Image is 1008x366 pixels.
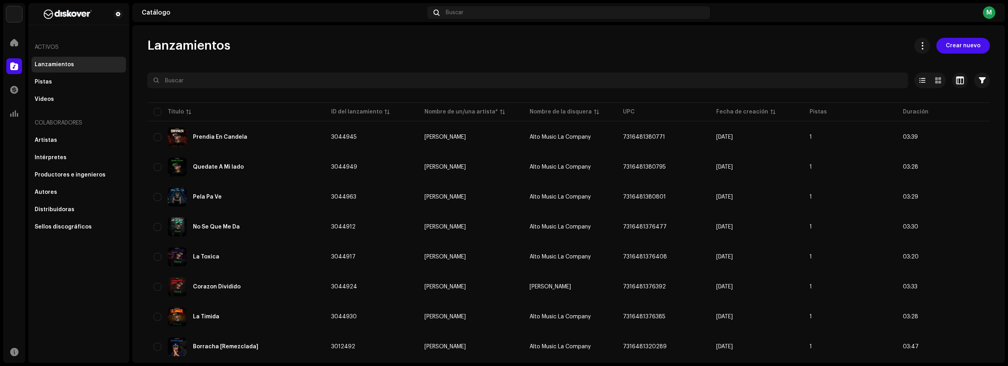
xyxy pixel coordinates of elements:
span: 1 [810,284,812,290]
div: La Toxica [193,254,219,260]
span: Alto Music La Company [530,224,591,230]
span: Mickey Iriarte [424,254,517,260]
span: Alto Music La Company [530,254,591,260]
div: [PERSON_NAME] [424,224,466,230]
span: 7316481380795 [623,164,666,170]
re-m-nav-item: Sellos discográficos [31,219,126,235]
span: 03:33 [903,284,917,290]
span: 1 [810,224,812,230]
span: 5 oct 2025 [716,254,733,260]
div: Lanzamientos [35,61,74,68]
span: 03:29 [903,194,918,200]
div: Sellos discográficos [35,224,92,230]
span: 03:28 [903,314,918,320]
span: Mickey Iriarte [424,314,517,320]
span: Mickey Iriarte [424,134,517,140]
span: 03:39 [903,134,918,140]
re-m-nav-item: Artistas [31,132,126,148]
re-a-nav-header: Activos [31,38,126,57]
div: Videos [35,96,54,102]
div: Fecha de creación [716,108,768,116]
re-m-nav-item: Autores [31,184,126,200]
span: Mickey Iriarte [424,164,517,170]
re-a-nav-header: Colaboradores [31,113,126,132]
div: Nombre de la disquera [530,108,592,116]
span: Mickey Iriarte [530,284,571,290]
span: Mickey Iriarte [424,344,517,349]
re-m-nav-item: Lanzamientos [31,57,126,72]
span: 1 [810,194,812,200]
div: Distribuidoras [35,206,74,213]
div: Artistas [35,137,57,143]
span: 6 oct 2025 [716,164,733,170]
re-m-nav-item: Intérpretes [31,150,126,165]
span: 7316481376477 [623,224,667,230]
span: Crear nuevo [946,38,980,54]
span: Mickey Iriarte [424,224,517,230]
img: 297a105e-aa6c-4183-9ff4-27133c00f2e2 [6,6,22,22]
div: La Timida [193,314,219,320]
div: Pistas [35,79,52,85]
span: 5 oct 2025 [716,284,733,290]
div: Corazon Dividido [193,284,241,290]
img: 50058048-14ba-4559-b506-ec0102d3fc72 [168,217,187,236]
span: 03:28 [903,164,918,170]
div: ID del lanzamiento [331,108,382,116]
span: 7316481320289 [623,344,667,349]
div: [PERSON_NAME] [424,314,466,320]
img: 3411f428-ee52-427f-97c2-c73a76fe9527 [168,337,187,356]
div: M [983,6,995,19]
div: Catálogo [142,9,424,16]
div: [PERSON_NAME] [424,344,466,349]
span: 1 [810,344,812,349]
span: Alto Music La Company [530,164,591,170]
div: [PERSON_NAME] [424,134,466,140]
div: Prendia En Candela [193,134,247,140]
span: 03:30 [903,224,918,230]
div: Título [168,108,184,116]
div: Borracha [Remezclada] [193,344,258,349]
span: 1 [810,164,812,170]
span: 3044930 [331,314,357,320]
re-m-nav-item: Pistas [31,74,126,90]
button: Crear nuevo [936,38,990,54]
div: No Se Que Me Da [193,224,240,230]
img: 152dff01-c75d-4c3e-9bd0-9ab66a80638f [168,128,187,147]
span: 21 sept 2025 [716,344,733,349]
span: 3044924 [331,284,357,290]
re-m-nav-item: Productores e ingenieros [31,167,126,183]
img: e7fa1780-7760-4230-83f0-67eeb00ba1d0 [168,188,187,206]
div: Pela Pa Ve [193,194,222,200]
span: 3044912 [331,224,356,230]
span: 5 oct 2025 [716,314,733,320]
span: Alto Music La Company [530,194,591,200]
div: Productores e ingenieros [35,172,106,178]
span: 1 [810,254,812,260]
div: Autores [35,189,57,195]
span: 7316481376392 [623,284,666,290]
span: Mickey Iriarte [424,284,517,290]
div: Intérpretes [35,154,67,161]
input: Buscar [147,72,908,88]
span: Mickey Iriarte [424,194,517,200]
span: 1 [810,314,812,320]
span: Buscar [446,9,463,16]
span: 6 oct 2025 [716,194,733,200]
div: [PERSON_NAME] [424,164,466,170]
img: dda7006b-2184-46f3-91c0-d271f9e94ef6 [168,307,187,326]
span: 03:47 [903,344,919,349]
span: Lanzamientos [147,38,230,54]
span: 1 [810,134,812,140]
span: 3044963 [331,194,356,200]
span: 7316481380801 [623,194,666,200]
span: Alto Music La Company [530,344,591,349]
img: 14be2335-6096-4086-8a41-fb723b058fed [168,158,187,176]
span: 3044945 [331,134,357,140]
div: [PERSON_NAME] [424,254,466,260]
div: [PERSON_NAME] [424,284,466,290]
re-m-nav-item: Videos [31,91,126,107]
div: Nombre de un/una artista* [424,108,498,116]
span: Alto Music La Company [530,314,591,320]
